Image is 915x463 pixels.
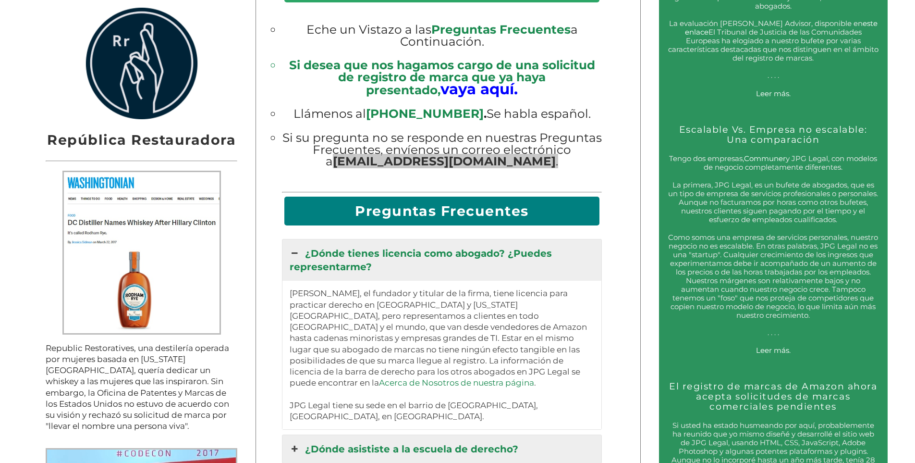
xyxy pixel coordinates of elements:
[282,59,602,96] li: Si desea que nos hagamos cargo de una solicitud de registro de marca que ya haya presentado,
[669,381,877,412] a: El registro de marcas de Amazon ahora acepta solicitudes de marcas comerciales pendientes
[46,128,237,151] h2: República Restauradora
[744,154,786,163] a: Communer
[756,89,791,98] a: Leer más.
[366,106,487,121] b: .
[679,124,867,145] a: Escalable Vs. Empresa no escalable: Una comparación
[366,106,484,121] a: [PHONE_NUMBER]‬
[668,181,878,224] p: La primera, JPG Legal, es un bufete de abogados, que es un tipo de empresa de servicios profesion...
[668,154,878,172] p: Tengo dos empresas, y JPG Legal, con modelos de negocio completamente diferentes.
[379,378,534,388] a: Acerca de Nosotros de nuestra página
[685,19,878,37] a: este enlace
[431,22,571,37] span: Preguntas Frecuentes
[756,346,791,355] a: Leer más.
[668,233,878,337] p: Como somos una empresa de servicios personales, nuestro negocio no es escalable. En otras palabra...
[282,281,602,429] div: ¿Dónde tienes licencia como abogado? ¿Puedes representarme?
[440,80,518,98] big: vaya aquí.
[282,24,602,48] li: Eche un Vistazo a las a Continuación.
[282,132,602,167] li: Si su pregunta no se responde en nuestras Preguntas Frecuentes, envíenos un correo electrónico a .
[440,83,518,97] a: vaya aquí.
[282,435,602,463] a: ¿Dónde asististe a la escuela de derecho?
[290,288,595,422] p: [PERSON_NAME], el fundador y titular de la firma, tiene licencia para practicar derecho en [GEOGR...
[282,239,602,281] a: ¿Dónde tienes licencia como abogado? ¿Puedes representarme?
[284,197,599,225] h2: Preguntas Frecuentes
[82,8,201,119] img: rrlogo.png
[62,171,221,335] img: Captura de pantalla de Rodham Rye People
[282,108,602,120] li: Llámenos al Se habla español.
[333,154,556,168] a: [EMAIL_ADDRESS][DOMAIN_NAME]
[46,343,237,432] p: Republic Restoratives, una destilería operada por mujeres basada en [US_STATE][GEOGRAPHIC_DATA], ...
